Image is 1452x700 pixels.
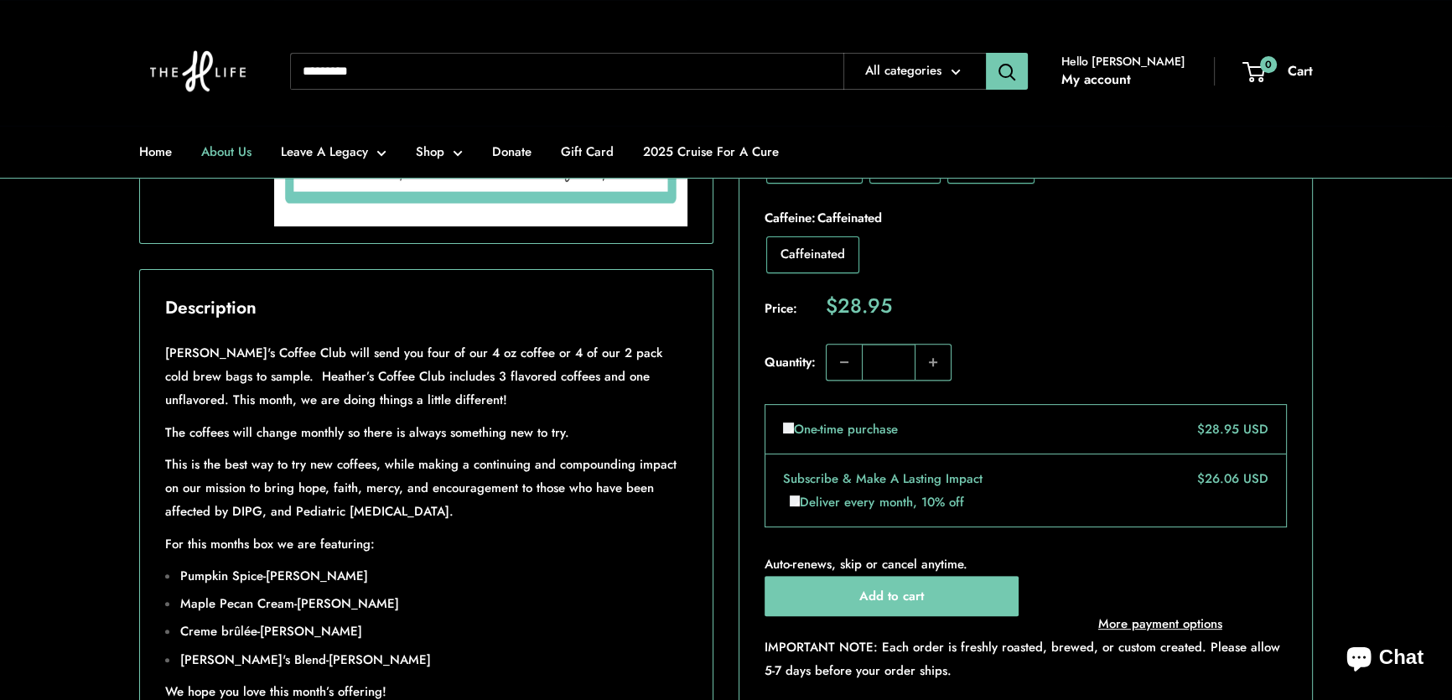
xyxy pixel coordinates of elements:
li: [PERSON_NAME]'s Blend-[PERSON_NAME] [180,648,687,671]
input: One-time purchase. Product price $28.95 USD [783,423,794,433]
div: $28.95 USD [1185,417,1268,441]
inbox-online-store-chat: Shopify online store chat [1331,632,1439,687]
label: Subscribe & Make A Lasting Impact [783,467,983,490]
span: $28.95 [826,296,892,316]
a: Home [139,140,172,163]
a: Leave A Legacy [281,140,386,163]
button: Add to cart [765,576,1019,616]
a: 0 Cart [1244,59,1313,84]
a: My account [1061,67,1131,92]
input: Search... [290,53,843,90]
span: Caffeinated [780,246,845,264]
span: Hello [PERSON_NAME] [1061,50,1185,72]
li: Creme brûlée-[PERSON_NAME] [180,620,687,643]
input: Deliver every month, 10% off. Product price $26.06 USD [790,495,801,506]
img: The H Life [139,17,257,126]
h2: Description [165,295,687,322]
p: IMPORTANT NOTE: Each order is freshly roasted, brewed, or custom created. Please allow 5-7 days b... [765,635,1287,682]
p: This is the best way to try new coffees, while making a continuing and compounding impact on our ... [165,453,687,523]
p: The coffees will change monthly so there is always something new to try. [165,421,687,444]
span: Price: [765,296,826,320]
a: About Us [201,140,252,163]
label: Quantity: [765,339,826,381]
div: $26.06 USD [1185,467,1268,490]
button: Increase quantity [915,345,951,380]
span: Caffeine: [765,207,1287,231]
a: Donate [492,140,532,163]
p: [PERSON_NAME]'s Coffee Club will send you four of our 4 oz coffee or 4 of our 2 pack cold brew ba... [165,341,687,412]
li: Maple Pecan Cream-[PERSON_NAME] [180,592,687,615]
label: One-time purchase [783,417,898,441]
span: 0 [1260,55,1277,72]
a: Shop [416,140,463,163]
a: Gift Card [561,140,614,163]
span: Cart [1288,61,1313,80]
li: Pumpkin Spice-[PERSON_NAME] [180,564,687,588]
button: Decrease quantity [827,345,862,380]
label: Caffeinated [766,237,859,273]
input: Quantity [862,345,915,380]
span: Caffeinated [816,210,882,228]
button: Search [986,53,1028,90]
p: For this months box we are featuring: [165,532,687,556]
a: 2025 Cruise For A Cure [643,140,779,163]
label: Deliver every month, 10% off [790,493,964,511]
a: More payment options [1034,612,1288,635]
p: Auto-renews, skip or cancel anytime. [765,552,1287,576]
